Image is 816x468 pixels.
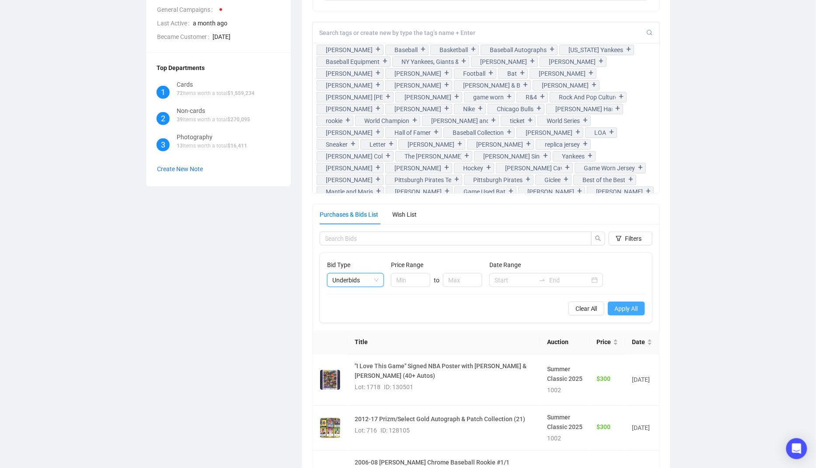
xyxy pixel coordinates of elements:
[326,69,373,78] div: [PERSON_NAME]
[157,5,216,14] span: General Campaigns
[326,128,373,137] div: [PERSON_NAME]
[597,424,611,431] span: $ 300
[581,116,590,125] div: +
[459,57,469,66] div: +
[442,69,452,77] div: +
[326,163,373,173] div: [PERSON_NAME]
[505,92,514,101] div: +
[476,140,523,149] div: [PERSON_NAME]
[597,338,611,347] span: Price
[326,187,373,197] div: Mantle and Maris
[476,104,485,113] div: +
[213,32,280,42] span: [DATE]
[463,163,483,173] div: Hockey
[384,92,393,101] div: +
[596,187,643,197] div: [PERSON_NAME]
[161,86,165,99] span: 1
[523,175,533,184] div: +
[452,175,462,184] div: +
[489,116,499,125] div: +
[573,128,583,137] div: +
[177,142,247,150] p: Items worth a total
[624,45,634,54] div: +
[374,187,384,196] div: +
[559,92,616,102] div: Rock And Pop Culture
[370,140,386,149] div: Letter
[177,106,250,116] div: Non-cards
[177,116,183,123] span: 39
[418,45,428,54] div: +
[625,331,659,355] th: Date
[380,57,390,66] div: +
[394,104,441,114] div: [PERSON_NAME]
[616,236,622,242] span: filter
[505,163,562,173] div: [PERSON_NAME] Cavaliers Signed Jersey
[177,90,183,96] span: 72
[563,163,572,172] div: +
[326,151,383,161] div: [PERSON_NAME] Collection
[387,140,396,148] div: +
[157,18,193,28] span: Last Active
[538,92,547,101] div: +
[373,104,383,113] div: +
[391,260,429,270] label: Price Range
[177,116,250,124] p: Items worth a total
[380,426,410,436] p: ID: 128105
[227,90,255,96] span: $ 1,559,234
[410,116,420,125] div: +
[555,104,612,114] div: [PERSON_NAME] Handwritten Letter
[526,128,572,137] div: [PERSON_NAME]
[348,331,540,355] th: Title
[349,140,358,148] div: +
[373,81,383,89] div: +
[161,139,165,151] span: 3
[586,151,595,160] div: +
[483,151,540,161] div: [PERSON_NAME] Single
[394,128,431,137] div: Hall of Famer
[527,187,574,197] div: [PERSON_NAME]
[786,438,807,459] div: Open Intercom Messenger
[586,69,596,77] div: +
[373,128,383,137] div: +
[480,57,527,67] div: [PERSON_NAME]
[632,425,650,432] span: [DATE]
[157,165,203,172] span: Create New Note
[632,338,645,347] span: Date
[177,143,183,149] span: 13
[626,175,636,184] div: +
[506,187,516,196] div: +
[507,69,517,78] div: Bat
[575,304,597,313] span: Clear All
[326,175,373,185] div: [PERSON_NAME]
[497,104,534,114] div: Chicago Bulls
[547,365,583,384] h4: Summer Classic 2025
[609,232,652,246] button: Filters
[484,163,494,172] div: +
[442,81,452,89] div: +
[442,163,452,172] div: +
[589,81,599,89] div: +
[526,116,535,125] div: +
[394,45,418,55] div: Baseball
[575,187,585,196] div: +
[326,116,342,126] div: rookie
[597,376,611,383] span: $ 300
[486,69,496,77] div: +
[549,275,590,285] input: End
[607,128,617,137] div: +
[473,175,523,185] div: Pittsburgh Pirates
[227,143,247,149] span: $ 16,411
[632,377,650,384] span: [DATE]
[177,132,247,142] div: Photography
[462,151,472,160] div: +
[408,140,454,149] div: [PERSON_NAME]
[568,45,623,55] div: [US_STATE] Yankees
[320,370,340,390] img: 1718_1.jpg
[327,260,356,270] label: Bid Type
[452,92,462,101] div: +
[581,140,590,148] div: +
[473,92,504,102] div: game worn
[596,57,606,66] div: +
[326,57,380,67] div: Baseball Equipment
[615,304,638,313] span: Apply All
